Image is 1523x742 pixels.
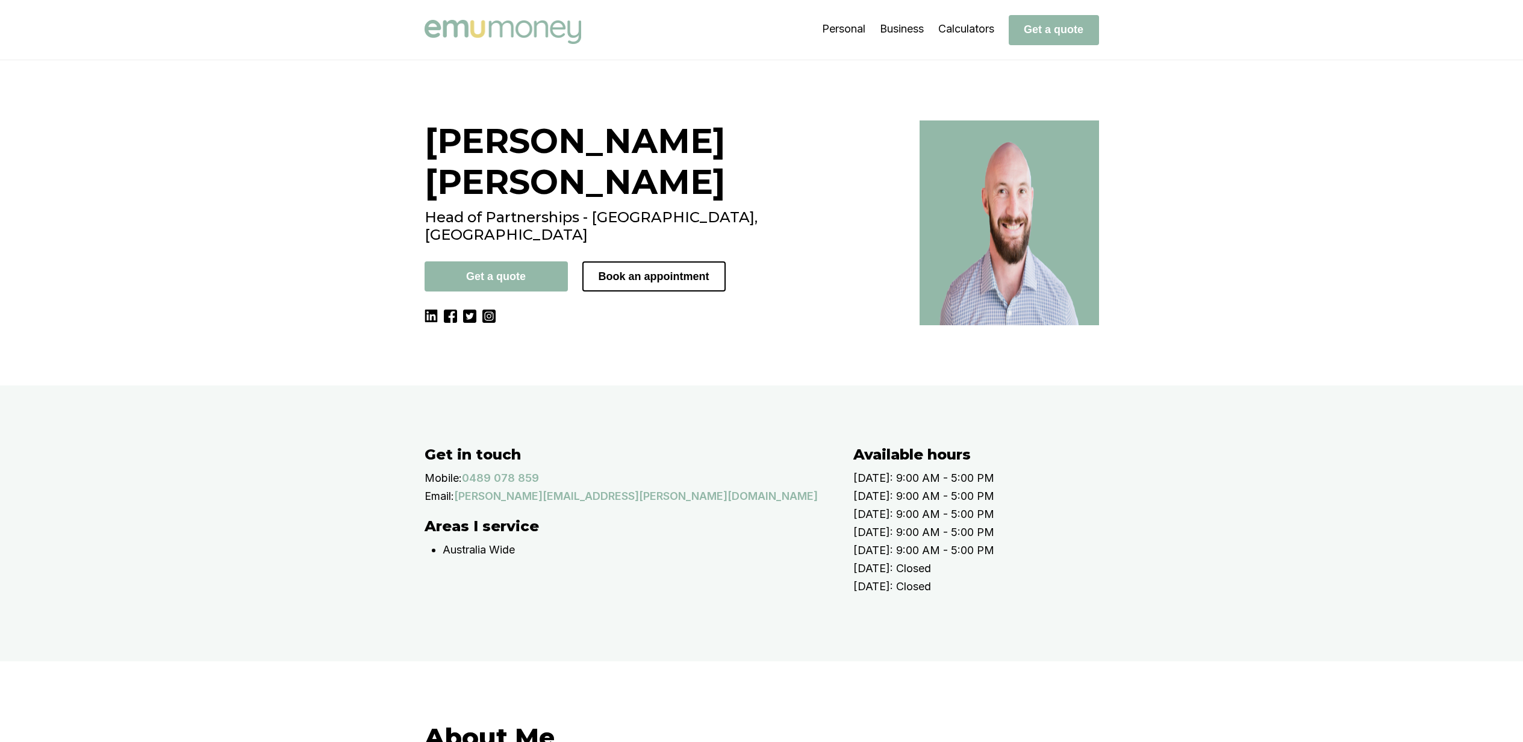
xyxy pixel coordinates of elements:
a: [PERSON_NAME][EMAIL_ADDRESS][PERSON_NAME][DOMAIN_NAME] [454,487,818,505]
button: Get a quote [425,261,568,291]
p: [DATE]: Closed [853,560,1123,578]
p: [DATE]: 9:00 AM - 5:00 PM [853,523,1123,541]
button: Get a quote [1009,15,1099,45]
h2: Available hours [853,446,1123,463]
a: 0489 078 859 [462,469,539,487]
a: Get a quote [1009,23,1099,36]
p: [DATE]: 9:00 AM - 5:00 PM [853,541,1123,560]
img: Instagram [482,310,496,323]
h2: Get in touch [425,446,829,463]
h2: Head of Partnerships - [GEOGRAPHIC_DATA], [GEOGRAPHIC_DATA] [425,208,905,243]
button: Book an appointment [582,261,726,291]
p: [DATE]: 9:00 AM - 5:00 PM [853,469,1123,487]
p: Australia Wide [443,541,829,559]
img: Twitter [463,310,476,323]
img: LinkedIn [425,310,438,323]
p: [DATE]: 9:00 AM - 5:00 PM [853,505,1123,523]
h2: Areas I service [425,517,829,535]
p: [DATE]: 9:00 AM - 5:00 PM [853,487,1123,505]
p: Email: [425,487,454,505]
h1: [PERSON_NAME] [PERSON_NAME] [425,120,905,202]
img: Emu Money logo [425,20,581,44]
img: Head of Partnerships - Sam Crouch [920,120,1099,325]
img: Facebook [444,310,457,323]
p: [DATE]: Closed [853,578,1123,596]
p: Mobile: [425,469,462,487]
